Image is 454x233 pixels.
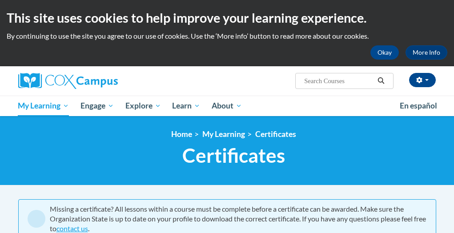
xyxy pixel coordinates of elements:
[394,96,443,115] a: En español
[212,100,242,111] span: About
[56,224,88,233] a: contact us
[75,96,120,116] a: Engage
[7,9,447,27] h2: This site uses cookies to help improve your learning experience.
[172,100,200,111] span: Learn
[12,96,443,116] div: Main menu
[255,129,296,139] a: Certificates
[125,100,161,111] span: Explore
[18,73,149,89] a: Cox Campus
[18,73,118,89] img: Cox Campus
[202,129,245,139] a: My Learning
[374,76,388,86] button: Search
[182,144,285,167] span: Certificates
[303,76,374,86] input: Search Courses
[406,45,447,60] a: More Info
[409,73,436,87] button: Account Settings
[120,96,167,116] a: Explore
[18,100,69,111] span: My Learning
[370,45,399,60] button: Okay
[171,129,192,139] a: Home
[7,31,447,41] p: By continuing to use the site you agree to our use of cookies. Use the ‘More info’ button to read...
[206,96,248,116] a: About
[400,101,437,110] span: En español
[80,100,114,111] span: Engage
[166,96,206,116] a: Learn
[12,96,75,116] a: My Learning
